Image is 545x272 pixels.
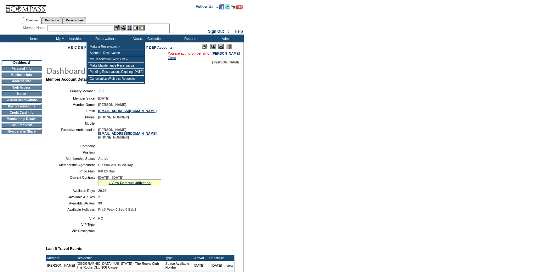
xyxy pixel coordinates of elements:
td: Admin [208,35,244,42]
td: Credit Card Info [2,110,42,115]
a: ER Accounts [152,46,172,49]
b: Last 5 Travel Events [46,247,82,251]
td: Web Access [2,85,42,90]
td: Company: [48,144,96,148]
a: B [71,46,74,49]
td: [PERSON_NAME] [46,261,76,270]
td: VIP Description: [48,229,96,233]
td: Past Reservations [2,104,42,109]
td: Reservations [87,35,123,42]
span: Active [98,157,108,160]
td: [GEOGRAPHIC_DATA], [US_STATE] - The Rocks Club The Rocks Club 108 Casper [76,261,165,270]
span: 20.00 [98,189,107,193]
td: Primary Member: [48,88,96,94]
td: Arrival [190,255,208,261]
img: Subscribe to our YouTube Channel [231,5,243,9]
td: Membership Share [2,129,42,134]
td: [DATE] [208,261,226,270]
a: [EMAIL_ADDRESS][DOMAIN_NAME] [98,109,157,113]
span: [PERSON_NAME] [PHONE_NUMBER] [98,128,157,139]
span: 0-0 20 Day [98,169,115,173]
a: Sign Out [208,29,224,34]
td: Exclusive Ambassador: [48,128,96,139]
a: Subscribe to our YouTube Channel [231,6,243,10]
td: VIP Type: [48,223,96,226]
td: VIP: [48,216,96,220]
td: Cancellation Wish List Requests [88,76,144,82]
span: NO [98,216,103,220]
td: Member Since: [48,96,96,100]
span: :: [228,29,231,34]
a: A [68,46,70,49]
a: [PERSON_NAME] [212,52,240,55]
td: Notes [2,91,42,96]
td: Pending Reservations Expiring [DATE] [88,69,144,75]
td: Address Info [2,79,42,84]
span: 2 [98,195,100,199]
a: Help [235,29,243,34]
td: Phone: [48,115,96,119]
td: Available Days: [48,189,96,193]
td: Reports [171,35,208,42]
b: Member Account Details [46,77,90,82]
a: Residences [42,17,63,24]
td: Business Info [2,73,42,78]
a: Clear [168,56,176,60]
td: Make Maintenance Reservation [88,63,144,69]
td: Departure [208,255,226,261]
span: [PHONE_NUMBER] [98,115,129,119]
img: Impersonate [218,44,224,49]
td: Membership Status: [48,157,96,160]
a: Become our fan on Facebook [219,6,224,10]
img: Reservations [133,25,138,30]
td: Make a Reservation » [88,44,144,50]
span: [DATE] [98,96,109,100]
img: b_edit.gif [114,25,120,30]
td: Email: [48,109,96,113]
td: Residence [76,255,165,261]
td: Dashboard [2,60,42,65]
span: Pri:0 Peak:0 Sec:0 Sel:1 [98,208,136,211]
span: 99 [98,201,102,205]
td: Position: [48,150,96,154]
td: Personal Info [2,66,42,71]
td: [DATE] [190,261,208,270]
td: Current Contract: [48,176,96,186]
td: Current Reservations [2,98,42,103]
td: CWL Requests [2,123,42,128]
a: Reservations [63,17,86,24]
img: View [121,25,126,30]
img: Edit Mode [202,44,207,49]
td: Member [46,255,76,261]
a: [EMAIL_ADDRESS][DOMAIN_NAME] [98,132,157,135]
img: b_calculator.gif [139,25,145,30]
td: Space Available Holiday [164,261,190,270]
a: D [78,46,80,49]
td: Membership Details [2,117,42,122]
div: Member Name: [23,25,48,30]
td: Home [14,35,50,42]
td: Membership Agreement: [48,163,96,167]
a: F [84,46,87,49]
a: » View Contract Utilization [109,181,151,185]
td: Available AR Res: [48,195,96,199]
td: My Reservation Wish List » [88,56,144,63]
a: Z [149,46,151,49]
td: Available SA Res: [48,201,96,205]
td: Alternate Reservation [88,50,144,56]
a: C [74,46,77,49]
img: Follow us on Twitter [225,4,230,9]
a: E [81,46,83,49]
td: Price Plan: [48,169,96,173]
img: Log Concern/Member Elevation [227,44,232,49]
a: view [227,264,233,267]
img: Become our fan on Facebook [219,4,224,9]
td: Follow Us :: [196,4,218,11]
td: Mobile: [48,122,96,125]
span: Classic v01.15 20 Day [98,163,133,167]
a: Y [146,46,148,49]
span: [PERSON_NAME] [212,60,240,64]
a: Members [23,17,42,24]
img: Impersonate [127,25,132,30]
td: My Memberships [50,35,87,42]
